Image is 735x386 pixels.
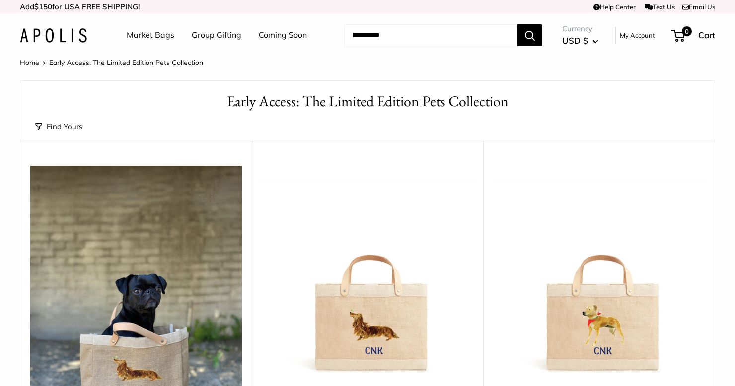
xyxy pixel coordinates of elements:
span: Early Access: The Limited Edition Pets Collection [49,58,203,67]
a: Email Us [682,3,715,11]
nav: Breadcrumb [20,56,203,69]
a: Coming Soon [259,28,307,43]
input: Search... [344,24,517,46]
span: $150 [34,2,52,11]
span: Currency [562,22,598,36]
img: Apolis [20,28,87,43]
a: Petite Market Bag in Natural DachshundPetite Market Bag in Natural Dachshund [262,166,473,377]
a: Market Bags [127,28,174,43]
span: Cart [698,30,715,40]
a: Text Us [645,3,675,11]
span: 0 [682,26,692,36]
a: Group Gifting [192,28,241,43]
h1: Early Access: The Limited Edition Pets Collection [35,91,700,112]
button: Find Yours [35,120,82,133]
span: USD $ [562,35,588,46]
a: Home [20,58,39,67]
a: My Account [620,29,655,41]
img: Petite Market Bag in Natural Dachshund [262,166,473,377]
a: 0 Cart [672,27,715,43]
button: USD $ [562,33,598,49]
a: Help Center [593,3,636,11]
button: Search [517,24,542,46]
img: Petite Market Bag in Natural Golden Pitbull [493,166,705,377]
a: Petite Market Bag in Natural Golden PitbullPetite Market Bag in Natural Golden Pitbull [493,166,705,377]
